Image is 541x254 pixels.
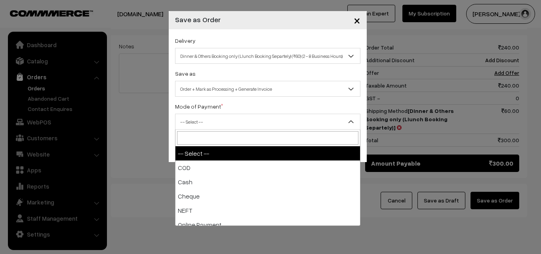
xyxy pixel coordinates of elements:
[175,146,360,160] li: -- Select --
[175,189,360,203] li: Cheque
[347,8,367,32] button: Close
[354,13,360,27] span: ×
[175,160,360,175] li: COD
[175,115,360,129] span: -- Select --
[175,175,360,189] li: Cash
[175,82,360,96] span: Order + Mark as Processing + Generate Invoice
[175,14,221,25] h4: Save as Order
[175,69,196,78] label: Save as
[175,203,360,218] li: NEFT
[175,48,360,64] span: Dinner & Others Booking only (Llunch Booking Separtely) (₹60) (2 - 8 Business Hours)
[175,218,360,232] li: Online Payment
[175,49,360,63] span: Dinner & Others Booking only (Llunch Booking Separtely) (₹60) (2 - 8 Business Hours)
[175,81,360,97] span: Order + Mark as Processing + Generate Invoice
[175,36,196,45] label: Delivery
[175,114,360,130] span: -- Select --
[175,102,223,111] label: Mode of Payment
